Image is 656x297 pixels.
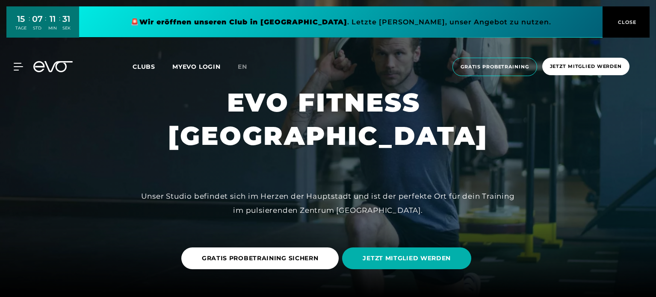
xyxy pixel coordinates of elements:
[238,63,247,71] span: en
[172,63,221,71] a: MYEVO LOGIN
[62,25,71,31] div: SEK
[238,62,257,72] a: en
[59,14,60,36] div: :
[15,13,27,25] div: 15
[363,254,451,263] span: JETZT MITGLIED WERDEN
[32,13,43,25] div: 07
[450,58,540,76] a: Gratis Probetraining
[62,13,71,25] div: 31
[461,63,529,71] span: Gratis Probetraining
[32,25,43,31] div: STD
[48,13,57,25] div: 11
[48,25,57,31] div: MIN
[603,6,650,38] button: CLOSE
[136,189,520,217] div: Unser Studio befindet sich im Herzen der Hauptstadt und ist der perfekte Ort für dein Training im...
[15,25,27,31] div: TAGE
[29,14,30,36] div: :
[168,86,488,153] h1: EVO FITNESS [GEOGRAPHIC_DATA]
[550,63,622,70] span: Jetzt Mitglied werden
[181,241,343,276] a: GRATIS PROBETRAINING SICHERN
[342,241,475,276] a: JETZT MITGLIED WERDEN
[133,63,155,71] span: Clubs
[540,58,632,76] a: Jetzt Mitglied werden
[202,254,319,263] span: GRATIS PROBETRAINING SICHERN
[45,14,46,36] div: :
[616,18,637,26] span: CLOSE
[133,62,172,71] a: Clubs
